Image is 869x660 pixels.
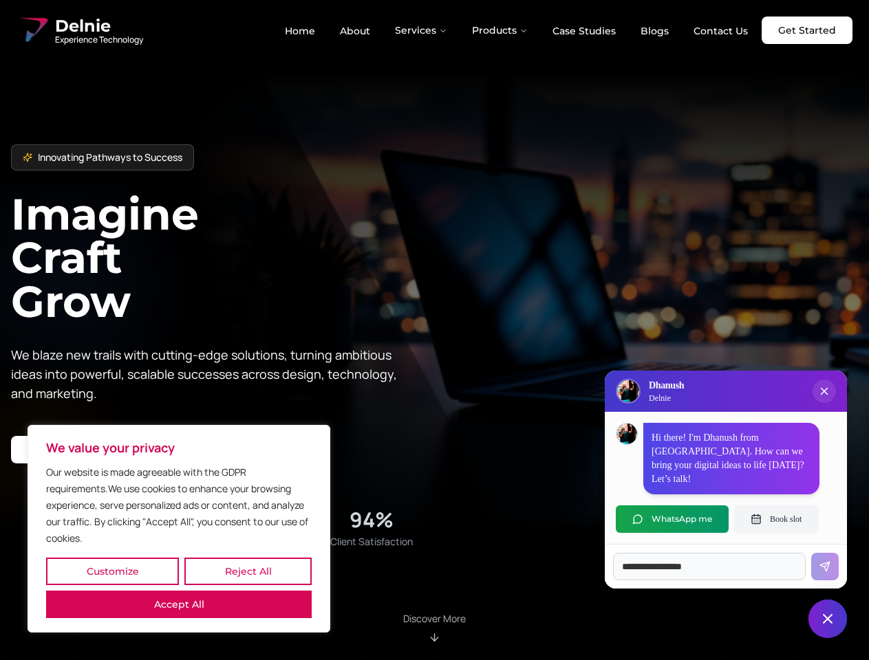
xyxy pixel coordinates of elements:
[461,16,539,44] button: Products
[403,612,466,626] p: Discover More
[616,423,637,444] img: Dhanush
[11,436,169,463] a: Start your project with us
[813,379,836,403] button: Close chat popup
[652,431,811,486] p: Hi there! I'm Dhanush from [GEOGRAPHIC_DATA]. How can we bring your digital ideas to life [DATE]?...
[617,380,639,402] img: Delnie Logo
[274,16,759,44] nav: Main
[46,439,312,456] p: We value your privacy
[274,19,326,43] a: Home
[330,535,413,549] span: Client Satisfaction
[11,192,435,322] h1: Imagine Craft Grow
[616,505,729,533] button: WhatsApp me
[55,34,143,45] span: Experience Technology
[403,612,466,643] div: Scroll to About section
[384,16,458,44] button: Services
[808,599,847,638] button: Close chat
[46,591,312,618] button: Accept All
[38,151,182,164] span: Innovating Pathways to Success
[46,558,179,585] button: Customize
[329,19,381,43] a: About
[55,15,143,37] span: Delnie
[46,464,312,547] p: Our website is made agreeable with the GDPR requirements.We use cookies to enhance your browsing ...
[630,19,680,43] a: Blogs
[762,16,852,44] a: Get Started
[734,505,818,533] button: Book slot
[17,14,143,47] a: Delnie Logo Full
[350,507,394,532] div: 94%
[541,19,627,43] a: Case Studies
[17,14,50,47] img: Delnie Logo
[11,345,407,403] p: We blaze new trails with cutting-edge solutions, turning ambitious ideas into powerful, scalable ...
[184,558,312,585] button: Reject All
[683,19,759,43] a: Contact Us
[649,393,684,404] p: Delnie
[649,379,684,393] h3: Dhanush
